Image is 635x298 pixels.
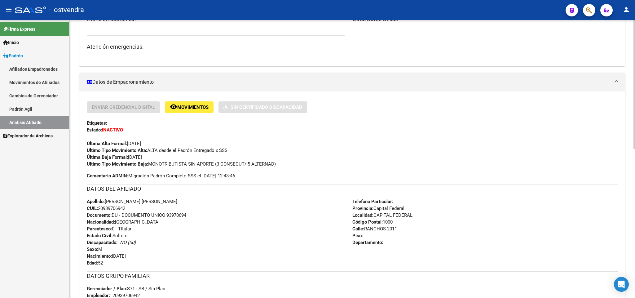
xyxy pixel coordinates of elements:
[170,103,177,110] mat-icon: remove_red_eye
[87,148,227,153] span: ALTA desde el Padrón Entregado x SSS
[87,79,610,86] mat-panel-title: Datos de Empadronamiento
[92,105,155,110] span: Enviar Credencial Digital
[87,206,98,211] strong: CUIL:
[87,286,127,291] strong: Gerenciador / Plan:
[87,161,276,167] span: MONOTRIBUTISTA SIN APORTE (3 CONSECUT/ 5 ALTERNAD)
[623,6,630,13] mat-icon: person
[87,247,98,252] strong: Sexo:
[87,212,112,218] strong: Documento:
[87,173,128,179] strong: Comentario ADMIN:
[87,101,160,113] button: Enviar Credencial Digital
[352,212,373,218] strong: Localidad:
[87,226,131,232] span: 0 - Titular
[87,206,125,211] span: 20939706942
[87,199,177,204] span: [PERSON_NAME] [PERSON_NAME]
[352,240,383,245] strong: Departamento:
[87,233,128,238] span: Soltero
[352,226,397,232] span: RANCHOS 2011
[87,141,141,146] span: [DATE]
[352,199,393,204] strong: Teléfono Particular:
[218,101,307,113] button: Sin Certificado Discapacidad
[120,240,136,245] i: NO (00)
[3,132,53,139] span: Explorador de Archivos
[79,73,625,91] mat-expansion-panel-header: Datos de Empadronamiento
[87,272,618,280] h3: DATOS GRUPO FAMILIAR
[352,233,363,238] strong: Piso:
[5,6,12,13] mat-icon: menu
[87,286,165,291] span: S71 - SB / Sin Plan
[614,277,629,292] div: Open Intercom Messenger
[87,240,117,245] strong: Discapacitado:
[3,26,35,33] span: Firma Express
[87,219,115,225] strong: Nacionalidad:
[102,127,123,133] strong: INACTIVO
[87,172,235,179] span: Migración Padrón Completo SSS el [DATE] 12:43:46
[231,105,302,110] span: Sin Certificado Discapacidad
[87,141,127,146] strong: Última Alta Formal:
[87,219,160,225] span: [GEOGRAPHIC_DATA]
[87,148,147,153] strong: Ultimo Tipo Movimiento Alta:
[87,253,112,259] strong: Nacimiento:
[87,199,105,204] strong: Apellido:
[49,3,84,17] span: - ostvendra
[87,42,345,51] h3: Atención emergencias:
[87,233,112,238] strong: Estado Civil:
[87,247,102,252] span: M
[352,206,404,211] span: Capital Federal
[87,127,102,133] strong: Estado:
[3,39,19,46] span: Inicio
[87,161,148,167] strong: Ultimo Tipo Movimiento Baja:
[87,226,112,232] strong: Parentesco:
[177,105,209,110] span: Movimientos
[87,212,186,218] span: DU - DOCUMENTO UNICO 93970694
[352,219,393,225] span: 1000
[87,253,126,259] span: [DATE]
[87,185,618,193] h3: DATOS DEL AFILIADO
[352,212,412,218] span: CAPITAL FEDERAL
[87,260,103,266] span: 52
[352,206,373,211] strong: Provincia:
[3,52,23,59] span: Padrón
[87,120,107,126] strong: Etiquetas:
[87,154,128,160] strong: Última Baja Formal:
[352,219,383,225] strong: Código Postal:
[87,260,98,266] strong: Edad:
[165,101,214,113] button: Movimientos
[352,226,364,232] strong: Calle:
[87,154,142,160] span: [DATE]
